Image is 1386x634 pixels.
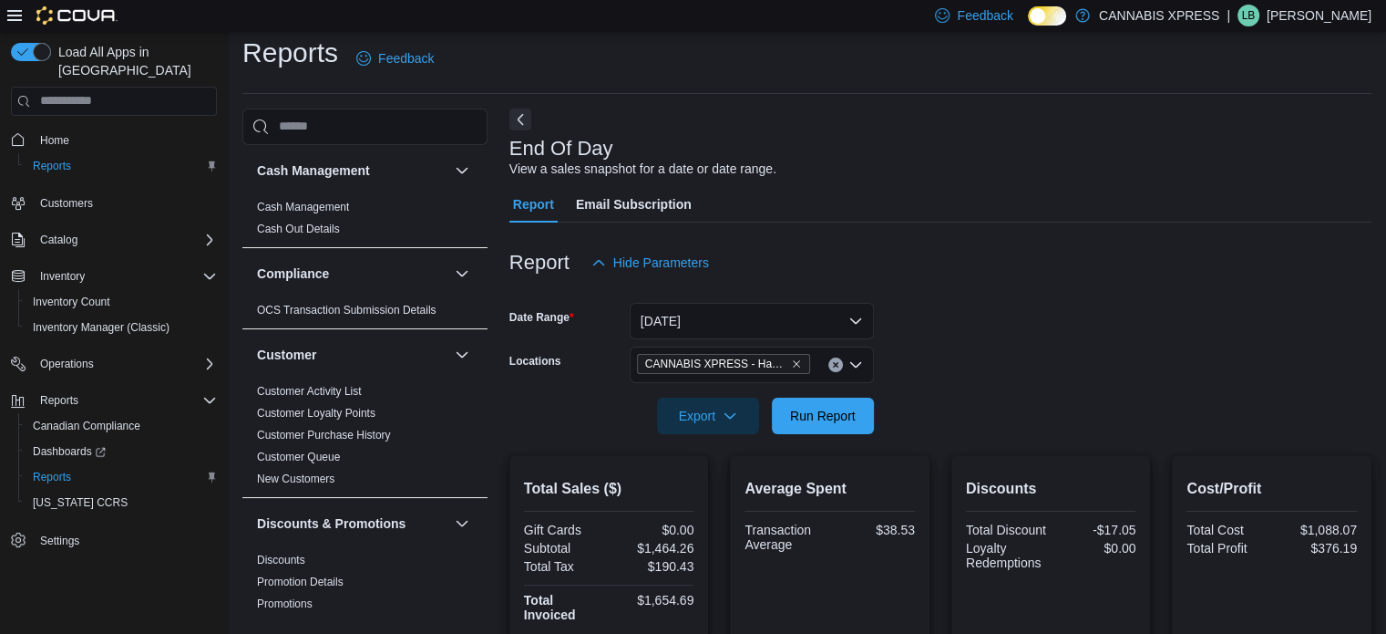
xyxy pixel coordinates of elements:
h3: Compliance [257,265,329,283]
span: Report [513,186,554,223]
span: Operations [33,353,217,375]
span: Customers [33,192,217,214]
span: Settings [33,528,217,551]
div: Total Profit [1186,541,1268,556]
button: Next [509,109,531,130]
button: Catalog [33,229,85,251]
div: Total Discount [966,523,1047,537]
span: Home [33,129,217,151]
button: Hide Parameters [584,244,716,281]
span: Canadian Compliance [26,415,217,437]
span: Load All Apps in [GEOGRAPHIC_DATA] [51,43,217,79]
div: -$17.05 [1054,523,1135,537]
button: Canadian Compliance [18,413,224,439]
button: Discounts & Promotions [257,514,447,533]
a: Customer Loyalty Points [257,407,375,420]
nav: Complex example [11,120,217,601]
h2: Total Sales ($) [524,478,694,500]
a: Inventory Count [26,291,118,313]
a: Dashboards [18,439,224,464]
a: Customers [33,192,100,214]
span: Reports [26,466,217,488]
h3: Cash Management [257,161,370,180]
span: Inventory Manager (Classic) [33,320,169,335]
span: Run Report [790,407,856,425]
span: CANNABIS XPRESS - Hampton (Taunton Road) [637,354,810,374]
div: Subtotal [524,541,605,556]
span: Reports [40,393,78,408]
a: Home [33,130,77,151]
button: Settings [4,526,224,553]
button: Operations [33,353,101,375]
span: CANNABIS XPRESS - Hampton ([GEOGRAPHIC_DATA]) [645,355,787,373]
a: OCS Transaction Submission Details [257,304,436,317]
button: Inventory Count [18,289,224,315]
span: Operations [40,357,94,371]
button: Inventory [33,265,92,287]
button: [US_STATE] CCRS [18,490,224,515]
button: Reports [18,464,224,490]
div: Customer [242,380,488,497]
span: Promotions [257,597,313,611]
button: Compliance [451,263,473,285]
h2: Average Spent [744,478,915,500]
a: New Customers [257,473,334,485]
span: Customer Queue [257,450,340,464]
span: Catalog [40,233,77,247]
span: Customer Loyalty Points [257,406,375,421]
span: Inventory Count [26,291,217,313]
span: Dashboards [26,441,217,463]
button: Inventory Manager (Classic) [18,315,224,340]
p: CANNABIS XPRESS [1099,5,1219,26]
h1: Reports [242,35,338,71]
div: Total Tax [524,559,605,574]
a: Promotions [257,598,313,610]
span: [US_STATE] CCRS [33,495,128,510]
button: Run Report [772,398,874,434]
span: Feedback [378,49,434,68]
button: Discounts & Promotions [451,513,473,535]
span: Reports [33,390,217,411]
a: Customer Queue [257,451,340,463]
div: Loyalty Redemptions [966,541,1047,570]
a: Canadian Compliance [26,415,148,437]
button: Remove CANNABIS XPRESS - Hampton (Taunton Road) from selection in this group [791,359,802,369]
div: $0.00 [612,523,693,537]
button: Open list of options [848,358,863,372]
button: Cash Management [451,160,473,182]
button: Customer [451,344,473,366]
a: Reports [26,155,78,177]
button: Catalog [4,227,224,253]
span: Settings [40,534,79,548]
img: Cova [36,6,118,25]
div: Transaction Average [744,523,826,552]
h3: Report [509,252,570,274]
a: [US_STATE] CCRS [26,492,135,514]
span: Customers [40,196,93,211]
span: Promotion Details [257,575,344,589]
span: Feedback [957,6,1012,25]
a: Feedback [349,40,441,77]
button: [DATE] [630,303,874,339]
input: Dark Mode [1028,6,1066,26]
button: Customer [257,346,447,364]
button: Reports [4,388,224,413]
button: Export [657,398,759,434]
div: Liam Barry [1237,5,1259,26]
button: Cash Management [257,161,447,180]
a: Settings [33,530,87,552]
label: Locations [509,354,561,369]
a: Reports [26,466,78,488]
button: Home [4,127,224,153]
a: Dashboards [26,441,113,463]
h2: Discounts [966,478,1136,500]
label: Date Range [509,310,574,325]
span: Catalog [33,229,217,251]
p: | [1227,5,1230,26]
strong: Total Invoiced [524,593,576,622]
span: Inventory [33,265,217,287]
span: Inventory Manager (Classic) [26,317,217,338]
div: $1,654.69 [612,593,693,608]
span: LB [1242,5,1256,26]
span: Reports [26,155,217,177]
